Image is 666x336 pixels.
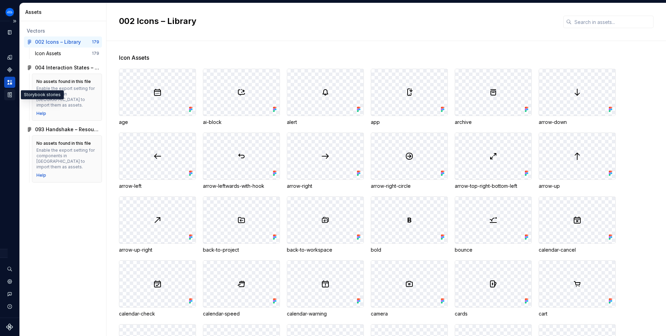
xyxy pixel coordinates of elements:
[24,62,102,73] a: 004 Interaction States – Reference
[35,126,99,133] div: 093 Handshake – Resources
[36,141,91,146] div: No assets found in this file
[203,119,280,126] div: ai-block
[27,27,99,34] div: Vectors
[6,8,14,16] img: 05de7b0f-0379-47c0-a4d1-3cbae06520e4.png
[10,16,19,26] button: Expand sidebar
[287,183,364,190] div: arrow-right
[119,246,196,253] div: arrow-up-right
[35,50,64,57] div: Icon Assets
[203,310,280,317] div: calendar-speed
[371,119,448,126] div: app
[119,16,555,27] h2: 002 Icons – Library
[36,148,97,170] div: Enable the export setting for components in [GEOGRAPHIC_DATA] to import them as assets.
[119,119,196,126] div: age
[4,52,15,63] a: Design tokens
[455,310,532,317] div: cards
[371,310,448,317] div: camera
[4,27,15,38] a: Documentation
[36,173,46,178] a: Help
[203,183,280,190] div: arrow-leftwards-with-hook
[539,183,616,190] div: arrow-up
[287,310,364,317] div: calendar-warning
[4,263,15,275] button: Search ⌘K
[371,183,448,190] div: arrow-right-circle
[35,39,81,45] div: 002 Icons – Library
[539,246,616,253] div: calendar-cancel
[36,86,97,108] div: Enable the export setting for components in [GEOGRAPHIC_DATA] to import them as assets.
[119,310,196,317] div: calendar-check
[572,16,654,28] input: Search in assets...
[455,183,532,190] div: arrow-top-right-bottom-left
[35,64,99,71] div: 004 Interaction States – Reference
[4,77,15,88] a: Assets
[24,36,102,48] a: 002 Icons – Library179
[6,324,13,330] svg: Supernova Logo
[36,111,46,116] a: Help
[287,119,364,126] div: alert
[4,276,15,287] a: Settings
[119,183,196,190] div: arrow-left
[371,246,448,253] div: bold
[24,124,102,135] a: 093 Handshake – Resources
[4,288,15,300] button: Contact support
[539,119,616,126] div: arrow-down
[32,48,102,59] a: Icon Assets179
[36,79,91,84] div: No assets found in this file
[455,119,532,126] div: archive
[21,90,64,99] div: Storybook stories
[92,39,99,45] div: 179
[25,9,103,16] div: Assets
[287,246,364,253] div: back-to-workspace
[4,89,15,100] a: Storybook stories
[203,246,280,253] div: back-to-project
[119,53,149,62] span: Icon Assets
[4,64,15,75] a: Components
[455,246,532,253] div: bounce
[92,51,99,56] div: 179
[539,310,616,317] div: cart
